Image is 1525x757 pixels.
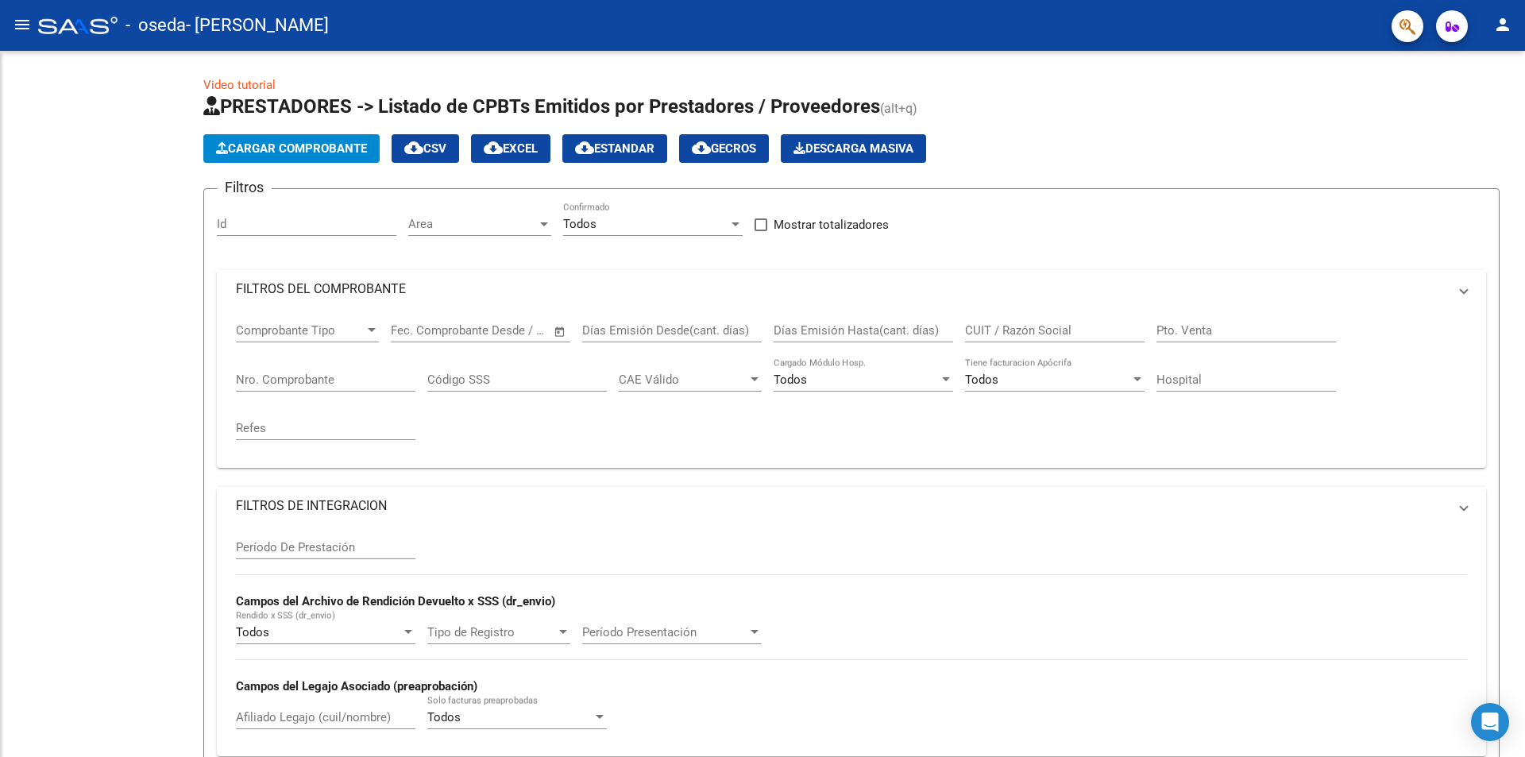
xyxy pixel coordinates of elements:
span: Todos [427,710,461,724]
input: Fecha fin [469,323,546,338]
button: Gecros [679,134,769,163]
app-download-masive: Descarga masiva de comprobantes (adjuntos) [781,134,926,163]
span: Estandar [575,141,654,156]
span: Todos [965,373,998,387]
input: Fecha inicio [391,323,455,338]
button: Estandar [562,134,667,163]
span: Descarga Masiva [793,141,913,156]
mat-expansion-panel-header: FILTROS DE INTEGRACION [217,487,1486,525]
span: CSV [404,141,446,156]
span: Mostrar totalizadores [774,215,889,234]
button: CSV [392,134,459,163]
button: Open calendar [551,322,569,341]
span: EXCEL [484,141,538,156]
button: Cargar Comprobante [203,134,380,163]
mat-expansion-panel-header: FILTROS DEL COMPROBANTE [217,270,1486,308]
strong: Campos del Legajo Asociado (preaprobación) [236,679,477,693]
strong: Campos del Archivo de Rendición Devuelto x SSS (dr_envio) [236,594,555,608]
mat-icon: cloud_download [484,138,503,157]
span: Gecros [692,141,756,156]
span: - oseda [125,8,186,43]
mat-panel-title: FILTROS DEL COMPROBANTE [236,280,1448,298]
button: Descarga Masiva [781,134,926,163]
span: (alt+q) [880,101,917,116]
span: Cargar Comprobante [216,141,367,156]
span: Todos [563,217,596,231]
mat-icon: cloud_download [575,138,594,157]
mat-icon: cloud_download [404,138,423,157]
span: Tipo de Registro [427,625,556,639]
span: Período Presentación [582,625,747,639]
span: CAE Válido [619,373,747,387]
div: FILTROS DE INTEGRACION [217,525,1486,756]
mat-icon: cloud_download [692,138,711,157]
span: Area [408,217,537,231]
button: EXCEL [471,134,550,163]
span: Todos [236,625,269,639]
mat-icon: person [1493,15,1512,34]
div: Open Intercom Messenger [1471,703,1509,741]
span: PRESTADORES -> Listado de CPBTs Emitidos por Prestadores / Proveedores [203,95,880,118]
h3: Filtros [217,176,272,199]
div: FILTROS DEL COMPROBANTE [217,308,1486,468]
span: Todos [774,373,807,387]
span: Comprobante Tipo [236,323,365,338]
span: - [PERSON_NAME] [186,8,329,43]
mat-icon: menu [13,15,32,34]
mat-panel-title: FILTROS DE INTEGRACION [236,497,1448,515]
a: Video tutorial [203,78,276,92]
